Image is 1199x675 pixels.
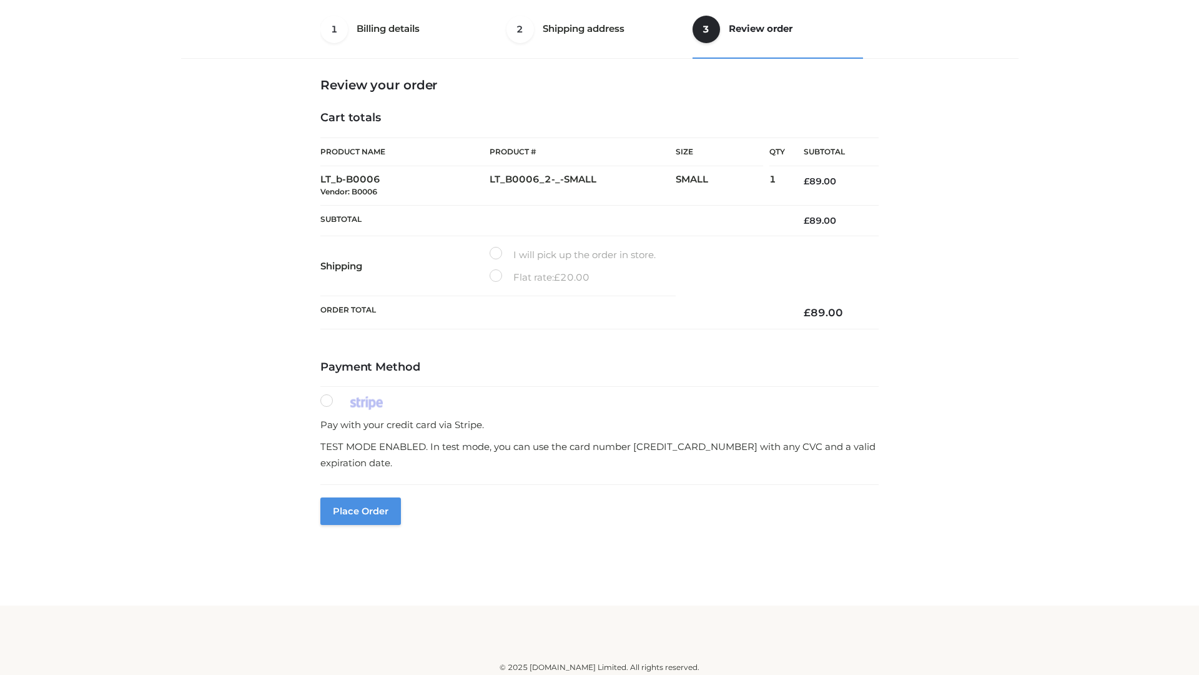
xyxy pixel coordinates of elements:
th: Product # [490,137,676,166]
h3: Review your order [320,77,879,92]
small: Vendor: B0006 [320,187,377,196]
td: SMALL [676,166,769,206]
th: Order Total [320,296,785,329]
h4: Cart totals [320,111,879,125]
th: Qty [769,137,785,166]
p: Pay with your credit card via Stripe. [320,417,879,433]
div: © 2025 [DOMAIN_NAME] Limited. All rights reserved. [185,661,1014,674]
bdi: 89.00 [804,306,843,319]
p: TEST MODE ENABLED. In test mode, you can use the card number [CREDIT_CARD_NUMBER] with any CVC an... [320,439,879,471]
button: Place order [320,497,401,525]
bdi: 20.00 [554,271,590,283]
label: I will pick up the order in store. [490,247,656,263]
th: Subtotal [785,138,879,166]
bdi: 89.00 [804,176,836,187]
span: £ [804,215,809,226]
td: LT_b-B0006 [320,166,490,206]
span: £ [804,306,811,319]
th: Shipping [320,236,490,296]
td: LT_B0006_2-_-SMALL [490,166,676,206]
bdi: 89.00 [804,215,836,226]
span: £ [554,271,560,283]
th: Product Name [320,137,490,166]
th: Subtotal [320,205,785,236]
td: 1 [769,166,785,206]
h4: Payment Method [320,361,879,374]
th: Size [676,138,763,166]
label: Flat rate: [490,269,590,286]
span: £ [804,176,809,187]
